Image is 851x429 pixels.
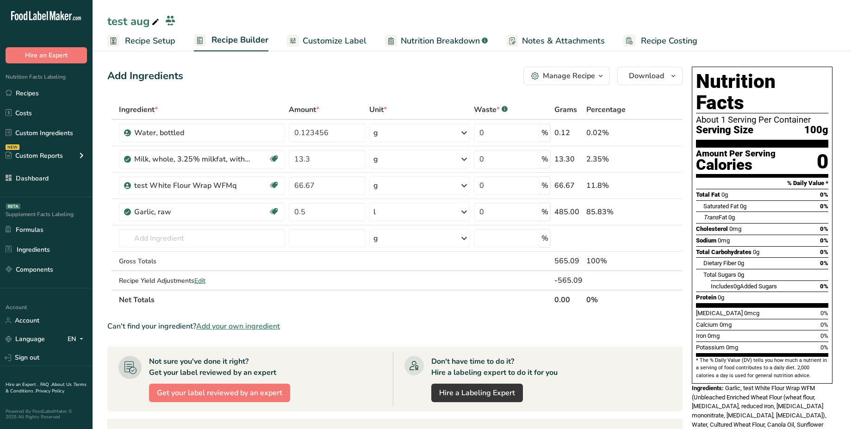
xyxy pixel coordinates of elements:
a: Recipe Setup [107,31,175,51]
span: Notes & Attachments [522,35,605,47]
a: About Us . [51,381,74,388]
div: NEW [6,144,19,150]
span: Nutrition Breakdown [401,35,480,47]
span: Recipe Builder [211,34,268,46]
a: Hire an Expert . [6,381,38,388]
span: Recipe Setup [125,35,175,47]
a: FAQ . [40,381,51,388]
span: Customize Label [303,35,366,47]
span: Recipe Costing [641,35,697,47]
div: Powered By FoodLabelMaker © 2025 All Rights Reserved [6,409,87,420]
a: Customize Label [287,31,366,51]
a: Privacy Policy [36,388,64,394]
a: Notes & Attachments [506,31,605,51]
a: Language [6,331,45,347]
a: Nutrition Breakdown [385,31,488,51]
div: EN [68,334,87,345]
a: Recipe Builder [194,30,268,52]
button: Hire an Expert [6,47,87,63]
div: Custom Reports [6,151,63,161]
a: Terms & Conditions . [6,381,87,394]
div: test aug [107,13,161,30]
a: Recipe Costing [623,31,697,51]
div: BETA [6,204,20,209]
